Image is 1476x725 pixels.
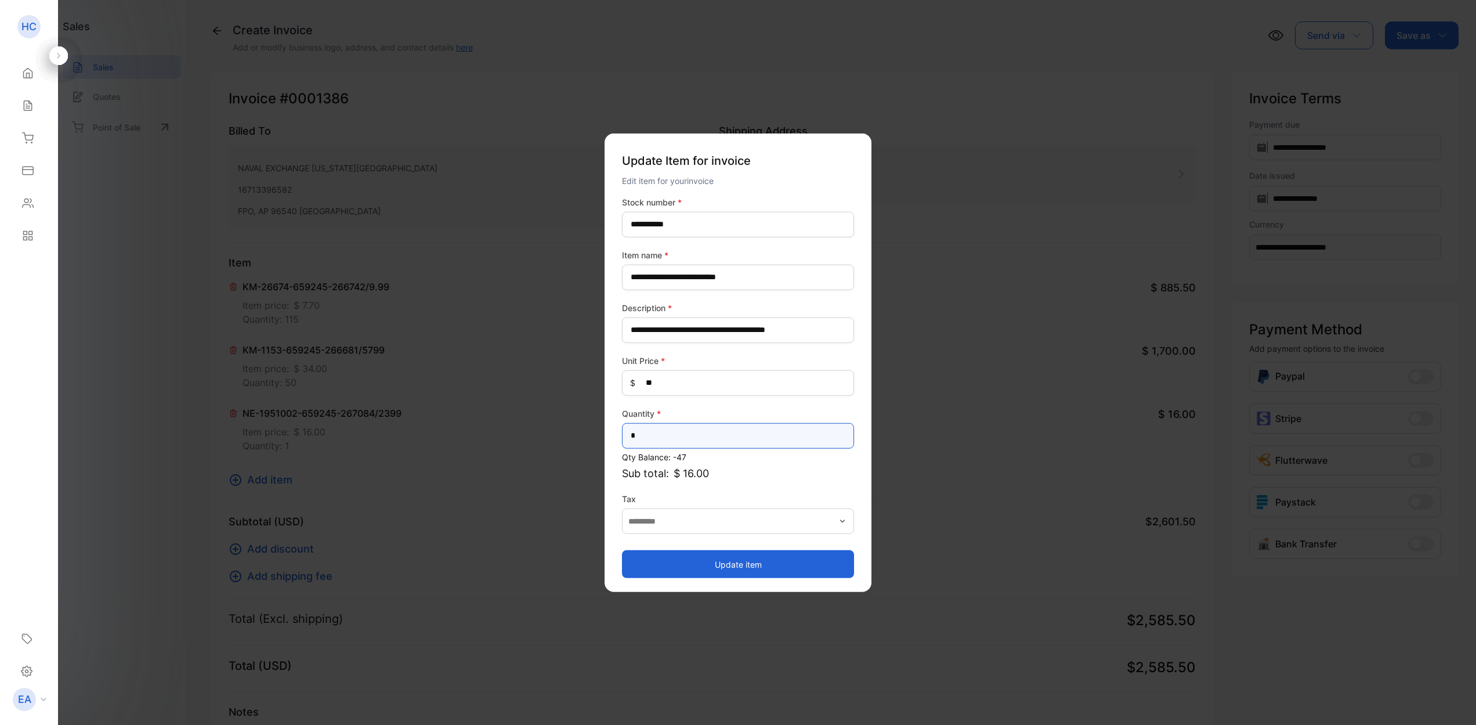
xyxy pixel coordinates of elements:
[21,19,37,34] p: HC
[622,147,854,174] p: Update Item for invoice
[622,450,854,463] p: Qty Balance: -47
[622,301,854,313] label: Description
[622,492,854,504] label: Tax
[622,407,854,419] label: Quantity
[622,354,854,366] label: Unit Price
[622,175,714,185] span: Edit item for your invoice
[9,5,44,39] button: Open LiveChat chat widget
[630,377,635,389] span: $
[622,550,854,578] button: Update item
[622,248,854,261] label: Item name
[622,196,854,208] label: Stock number
[18,692,31,707] p: EA
[622,465,854,481] p: Sub total:
[674,465,709,481] span: $ 16.00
